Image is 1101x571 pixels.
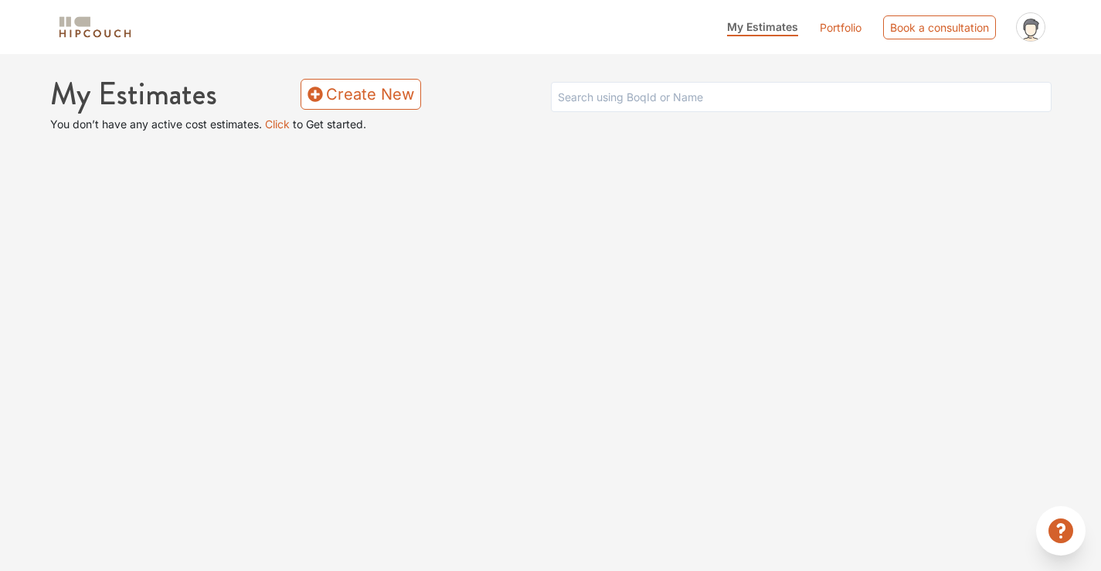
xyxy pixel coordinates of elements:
input: Search using BoqId or Name [551,82,1052,112]
a: Create New [301,79,421,110]
p: You don’t have any active cost estimates. to Get started. [50,116,1052,132]
div: Book a consultation [883,15,996,39]
span: My Estimates [727,20,798,33]
button: Click [265,116,290,132]
a: Portfolio [820,19,861,36]
h1: My Estimates [50,76,301,113]
img: logo-horizontal.svg [56,14,134,41]
span: logo-horizontal.svg [56,10,134,45]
